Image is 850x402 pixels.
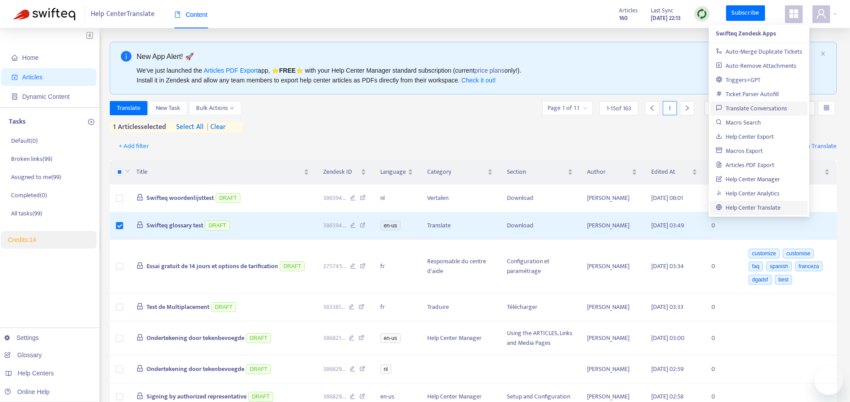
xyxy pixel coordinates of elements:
[651,364,684,374] span: [DATE] 02:59
[651,302,684,312] span: [DATE] 03:33
[500,240,580,294] td: Configuration et paramétrage
[22,54,39,61] span: Home
[696,8,707,20] img: sync.dc5367851b00ba804db3.png
[684,105,690,111] span: right
[8,236,36,243] a: Credits:14
[580,212,644,240] td: [PERSON_NAME]
[149,101,187,115] button: New Task
[716,117,761,128] a: Macro Search
[117,103,140,113] span: Translate
[704,184,740,212] td: 0
[176,122,204,133] span: select all
[147,193,214,203] span: Swifteq woordenlijsttest
[373,184,420,212] td: nl
[816,8,827,19] span: user
[211,302,236,312] span: DRAFT
[248,392,273,402] span: DRAFT
[651,193,683,203] span: [DATE] 08:01
[204,122,226,133] span: clear
[4,351,42,359] a: Glossary
[12,94,18,100] span: container
[580,294,644,322] td: [PERSON_NAME]
[704,160,740,184] th: Tasks
[246,364,271,374] span: DRAFT
[651,333,684,343] span: [DATE] 03:00
[820,51,826,56] span: close
[749,275,772,285] span: dgadsf
[11,191,47,200] p: Completed ( 0 )
[136,303,143,310] span: lock
[461,77,496,84] a: Check it out!
[4,388,50,395] a: Online Help
[323,167,359,177] span: Zendesk ID
[420,184,500,212] td: Vertalen
[18,370,54,377] span: Help Centers
[373,160,420,184] th: Language
[500,212,580,240] td: Download
[651,261,684,271] span: [DATE] 03:34
[766,261,792,271] span: spanish
[136,334,143,341] span: lock
[704,294,740,322] td: 0
[110,101,147,115] button: Translate
[380,221,401,230] span: en-us
[136,262,143,269] span: lock
[22,93,70,100] span: Dynamic Content
[279,67,295,74] b: FREE
[380,333,401,343] span: en-us
[651,220,684,230] span: [DATE] 03:49
[11,172,61,182] p: Assigned to me ( 99 )
[207,121,209,133] span: |
[475,67,505,74] a: price plans
[280,261,305,271] span: DRAFT
[230,106,234,110] span: down
[507,167,566,177] span: Section
[716,160,774,170] a: Articles PDF Export
[420,294,500,322] td: Traduire
[651,167,690,177] span: Edited At
[716,146,763,156] a: Macros Export
[136,365,143,372] span: lock
[380,364,391,374] span: nl
[651,6,673,16] span: Last Sync
[716,47,802,57] a: Auto-Merge Duplicate Tickets
[619,6,637,16] span: Articles
[704,355,740,383] td: 0
[704,321,740,355] td: 0
[500,160,580,184] th: Section
[420,160,500,184] th: Category
[749,249,780,258] span: customize
[820,51,826,57] button: close
[137,51,817,62] div: New App Alert! 🚀
[110,122,166,133] span: 1 articles selected
[795,261,823,271] span: franceza
[716,75,761,85] a: Triggers+GPT
[323,221,346,230] span: 386594 ...
[22,74,42,81] span: Articles
[216,193,240,203] span: DRAFT
[716,28,776,39] strong: Swifteq Zendesk Apps
[716,203,780,213] a: Help Center Translate
[580,355,644,383] td: [PERSON_NAME]
[500,184,580,212] td: Download
[380,167,406,177] span: Language
[716,132,774,142] a: Help Center Export
[649,105,655,111] span: left
[323,261,346,271] span: 275745 ...
[716,188,780,199] a: Help Center Analytics
[749,261,763,271] span: faq
[119,141,149,152] span: + Add filter
[420,321,500,355] td: Help Center Manager
[196,103,234,113] span: Bulk Actions
[11,136,38,145] p: Default ( 0 )
[373,294,420,322] td: fr
[704,240,740,294] td: 0
[136,221,143,228] span: lock
[587,167,630,177] span: Author
[112,139,156,153] button: + Add filter
[174,11,208,18] span: Content
[316,160,373,184] th: Zendesk ID
[726,5,765,21] a: Subscribe
[4,334,39,341] a: Settings
[704,212,740,240] td: 0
